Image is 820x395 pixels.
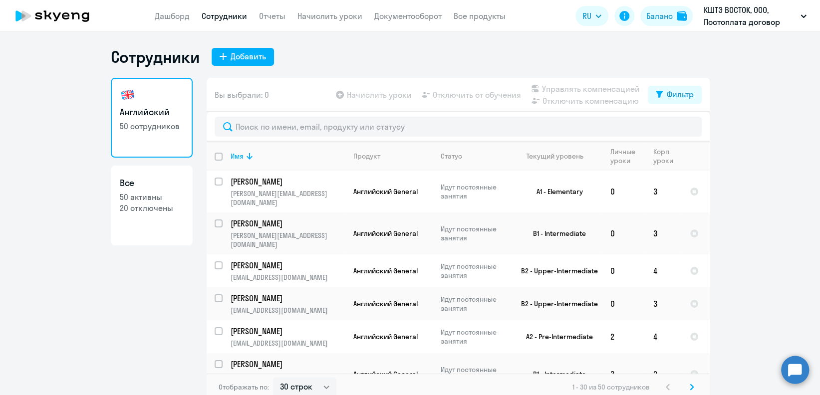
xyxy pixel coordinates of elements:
p: 50 активны [120,192,184,202]
span: RU [582,10,591,22]
td: 3 [645,287,682,320]
input: Поиск по имени, email, продукту или статусу [215,117,702,137]
span: Английский General [353,370,418,379]
a: Сотрудники [202,11,247,21]
td: B2 - Upper-Intermediate [510,254,602,287]
p: [PERSON_NAME] [231,359,343,370]
span: Английский General [353,299,418,308]
div: Фильтр [667,88,694,100]
p: [PERSON_NAME] [231,176,343,187]
span: Английский General [353,266,418,275]
p: [PERSON_NAME] [231,218,343,229]
h3: Все [120,177,184,190]
button: RU [575,6,608,26]
button: Балансbalance [640,6,693,26]
td: 2 [645,353,682,395]
p: [EMAIL_ADDRESS][DOMAIN_NAME] [231,339,345,348]
div: Текущий уровень [518,152,602,161]
a: Отчеты [259,11,285,21]
p: КШТЭ ВОСТОК, ООО, Постоплата договор [704,4,797,28]
a: [PERSON_NAME] [231,326,345,337]
p: Идут постоянные занятия [441,262,509,280]
div: Баланс [646,10,673,22]
a: [PERSON_NAME] [231,359,345,370]
p: Идут постоянные занятия [441,224,509,242]
a: [PERSON_NAME] [231,176,345,187]
div: Имя [231,152,345,161]
div: Текущий уровень [527,152,583,161]
td: 2 [602,320,645,353]
a: Начислить уроки [297,11,362,21]
td: 3 [645,171,682,212]
div: Статус [441,152,462,161]
span: Вы выбрали: 0 [215,89,269,101]
p: [PERSON_NAME][EMAIL_ADDRESS][DOMAIN_NAME] [231,372,345,390]
p: Идут постоянные занятия [441,183,509,200]
button: Фильтр [648,86,702,104]
td: B1 - Intermediate [510,212,602,254]
td: 0 [602,254,645,287]
a: Все продукты [454,11,506,21]
span: Английский General [353,229,418,238]
p: [PERSON_NAME] [231,293,343,304]
p: [PERSON_NAME] [231,260,343,271]
td: B2 - Upper-Intermediate [510,287,602,320]
p: [PERSON_NAME] [231,326,343,337]
div: Корп. уроки [653,147,681,165]
p: [EMAIL_ADDRESS][DOMAIN_NAME] [231,306,345,315]
span: Отображать по: [219,383,269,392]
div: Добавить [231,50,266,62]
p: 50 сотрудников [120,121,184,132]
div: Имя [231,152,244,161]
span: Английский General [353,187,418,196]
td: 3 [645,212,682,254]
div: Личные уроки [610,147,645,165]
h3: Английский [120,106,184,119]
td: 0 [602,171,645,212]
td: 4 [645,320,682,353]
td: A1 - Elementary [510,171,602,212]
td: B1 - Intermediate [510,353,602,395]
a: Все50 активны20 отключены [111,166,193,245]
button: Добавить [212,48,274,66]
td: 0 [602,212,645,254]
p: Идут постоянные занятия [441,328,509,346]
td: 3 [602,353,645,395]
p: Идут постоянные занятия [441,295,509,313]
a: Документооборот [374,11,442,21]
div: Продукт [353,152,380,161]
td: A2 - Pre-Intermediate [510,320,602,353]
p: [PERSON_NAME][EMAIL_ADDRESS][DOMAIN_NAME] [231,189,345,207]
p: [EMAIL_ADDRESS][DOMAIN_NAME] [231,273,345,282]
td: 0 [602,287,645,320]
a: [PERSON_NAME] [231,218,345,229]
span: 1 - 30 из 50 сотрудников [572,383,650,392]
span: Английский General [353,332,418,341]
p: Идут постоянные занятия [441,365,509,383]
img: balance [677,11,687,21]
button: КШТЭ ВОСТОК, ООО, Постоплата договор [699,4,812,28]
a: Английский50 сотрудников [111,78,193,158]
h1: Сотрудники [111,47,200,67]
a: Дашборд [155,11,190,21]
a: [PERSON_NAME] [231,260,345,271]
td: 4 [645,254,682,287]
p: 20 отключены [120,202,184,213]
a: [PERSON_NAME] [231,293,345,304]
p: [PERSON_NAME][EMAIL_ADDRESS][DOMAIN_NAME] [231,231,345,249]
img: english [120,87,136,103]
